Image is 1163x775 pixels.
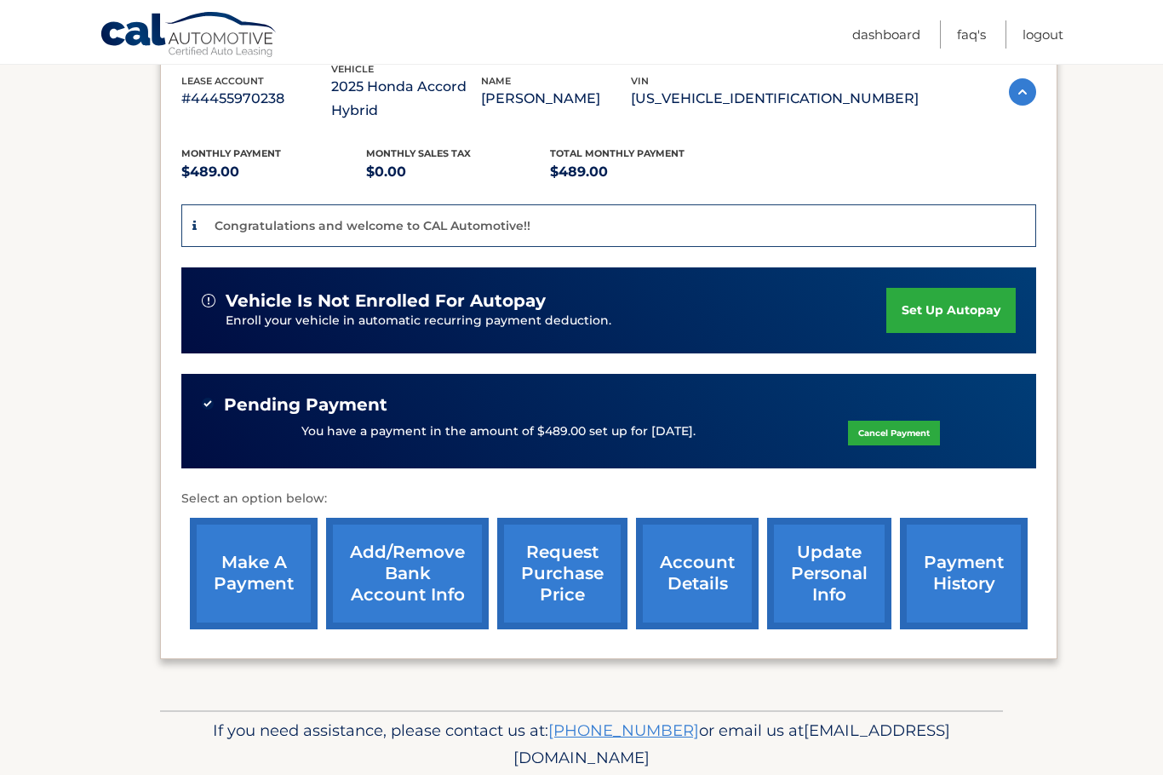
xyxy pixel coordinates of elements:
[326,518,489,629] a: Add/Remove bank account info
[900,518,1028,629] a: payment history
[301,422,696,441] p: You have a payment in the amount of $489.00 set up for [DATE].
[550,147,685,159] span: Total Monthly Payment
[848,421,940,445] a: Cancel Payment
[331,75,481,123] p: 2025 Honda Accord Hybrid
[226,312,886,330] p: Enroll your vehicle in automatic recurring payment deduction.
[181,87,331,111] p: #44455970238
[548,720,699,740] a: [PHONE_NUMBER]
[181,160,366,184] p: $489.00
[100,11,278,60] a: Cal Automotive
[1023,20,1063,49] a: Logout
[181,489,1036,509] p: Select an option below:
[224,394,387,416] span: Pending Payment
[631,87,919,111] p: [US_VEHICLE_IDENTIFICATION_NUMBER]
[366,147,471,159] span: Monthly sales Tax
[181,147,281,159] span: Monthly Payment
[886,288,1016,333] a: set up autopay
[1009,78,1036,106] img: accordion-active.svg
[202,398,214,410] img: check-green.svg
[171,717,992,772] p: If you need assistance, please contact us at: or email us at
[366,160,551,184] p: $0.00
[957,20,986,49] a: FAQ's
[631,75,649,87] span: vin
[481,75,511,87] span: name
[852,20,920,49] a: Dashboard
[636,518,759,629] a: account details
[215,218,530,233] p: Congratulations and welcome to CAL Automotive!!
[767,518,891,629] a: update personal info
[202,294,215,307] img: alert-white.svg
[497,518,627,629] a: request purchase price
[190,518,318,629] a: make a payment
[226,290,546,312] span: vehicle is not enrolled for autopay
[181,75,264,87] span: lease account
[331,63,374,75] span: vehicle
[481,87,631,111] p: [PERSON_NAME]
[550,160,735,184] p: $489.00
